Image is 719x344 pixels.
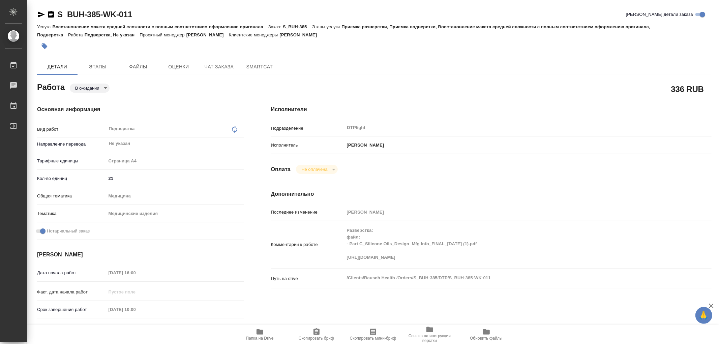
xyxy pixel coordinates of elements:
[37,251,244,259] h4: [PERSON_NAME]
[106,208,244,219] div: Медицинские изделия
[85,32,140,37] p: Подверстка, Не указан
[162,63,195,71] span: Оценки
[458,325,515,344] button: Обновить файлы
[229,32,280,37] p: Клиентские менеджеры
[406,334,454,343] span: Ссылка на инструкции верстки
[37,210,106,217] p: Тематика
[73,85,101,91] button: В ожидании
[626,11,693,18] span: [PERSON_NAME] детали заказа
[57,10,132,19] a: S_BUH-385-WK-011
[106,190,244,202] div: Медицина
[186,32,229,37] p: [PERSON_NAME]
[296,165,337,174] div: В ожидании
[37,158,106,164] p: Тарифные единицы
[671,83,704,95] h2: 336 RUB
[271,190,712,198] h4: Дополнительно
[344,142,384,149] p: [PERSON_NAME]
[345,325,401,344] button: Скопировать мини-бриф
[41,63,73,71] span: Детали
[122,63,154,71] span: Файлы
[37,270,106,276] p: Дата начала работ
[312,24,342,29] p: Этапы услуги
[37,126,106,133] p: Вид работ
[106,305,165,314] input: Пустое поле
[37,24,52,29] p: Услуга
[106,287,165,297] input: Пустое поле
[283,24,312,29] p: S_BUH-385
[271,275,344,282] p: Путь на drive
[37,105,244,114] h4: Основная информация
[37,175,106,182] p: Кол-во единиц
[243,63,276,71] span: SmartCat
[203,63,235,71] span: Чат заказа
[350,336,396,341] span: Скопировать мини-бриф
[401,325,458,344] button: Ссылка на инструкции верстки
[37,289,106,295] p: Факт. дата начала работ
[698,308,710,322] span: 🙏
[299,336,334,341] span: Скопировать бриф
[246,336,274,341] span: Папка на Drive
[37,141,106,148] p: Направление перевода
[268,24,283,29] p: Заказ:
[37,193,106,199] p: Общая тематика
[47,10,55,19] button: Скопировать ссылку
[140,32,186,37] p: Проектный менеджер
[271,125,344,132] p: Подразделение
[37,10,45,19] button: Скопировать ссылку для ЯМессенджера
[271,105,712,114] h4: Исполнители
[47,228,90,234] span: Нотариальный заказ
[271,241,344,248] p: Комментарий к работе
[70,84,110,93] div: В ожидании
[68,32,85,37] p: Работа
[106,174,244,183] input: ✎ Введи что-нибудь
[344,225,675,263] textarea: Разверстка: файл: - Part C_Silicone Oils_Design Mfg Info_FINAL_[DATE] (1).pdf [URL][DOMAIN_NAME]
[82,63,114,71] span: Этапы
[52,24,268,29] p: Восстановление макета средней сложности с полным соответствием оформлению оригинала
[344,272,675,284] textarea: /Clients/Bausch Health /Orders/S_BUH-385/DTP/S_BUH-385-WK-011
[37,306,106,313] p: Срок завершения работ
[106,155,244,167] div: Страница А4
[279,32,322,37] p: [PERSON_NAME]
[232,325,288,344] button: Папка на Drive
[344,207,675,217] input: Пустое поле
[37,24,650,37] p: Приемка разверстки, Приемка подверстки, Восстановление макета средней сложности с полным соответс...
[288,325,345,344] button: Скопировать бриф
[695,307,712,324] button: 🙏
[271,209,344,216] p: Последнее изменение
[106,268,165,278] input: Пустое поле
[37,81,65,93] h2: Работа
[299,166,329,172] button: Не оплачена
[271,165,291,174] h4: Оплата
[271,142,344,149] p: Исполнитель
[37,39,52,54] button: Добавить тэг
[470,336,503,341] span: Обновить файлы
